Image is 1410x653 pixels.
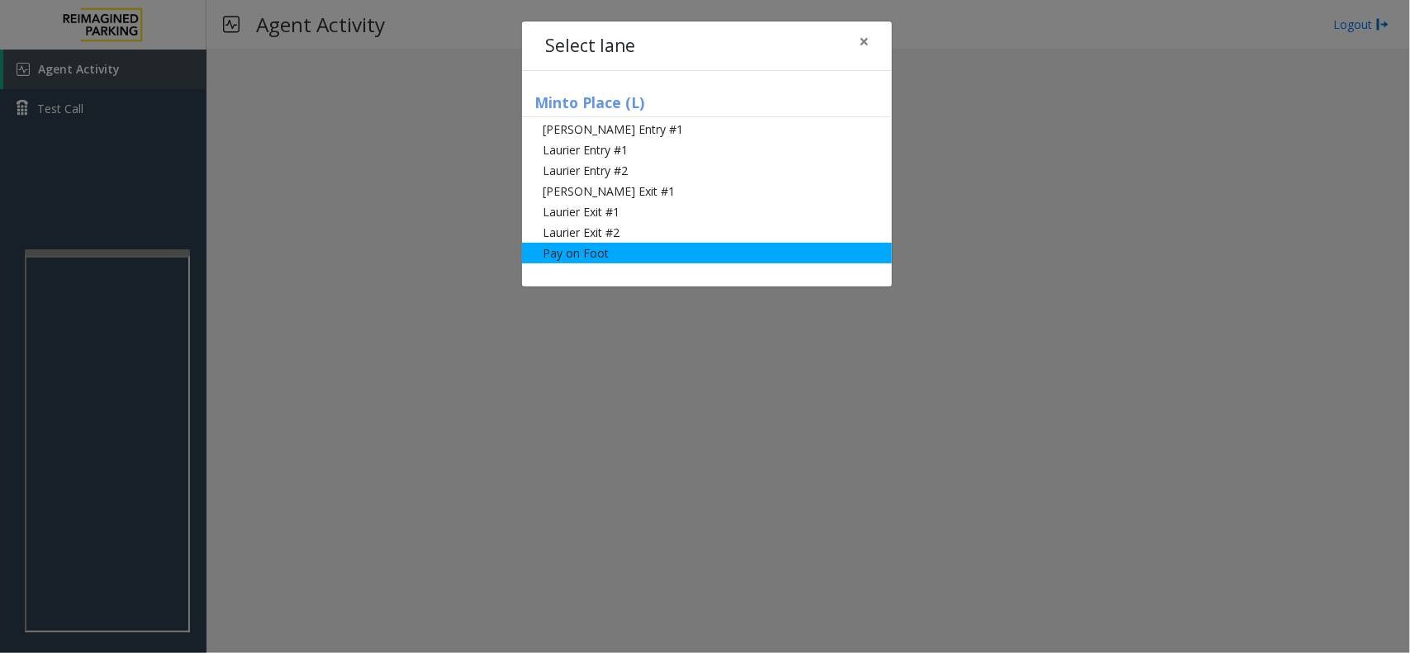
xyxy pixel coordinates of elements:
h5: Minto Place (L) [522,94,892,117]
li: [PERSON_NAME] Exit #1 [522,181,892,201]
li: [PERSON_NAME] Entry #1 [522,119,892,140]
h4: Select lane [545,33,635,59]
li: Laurier Exit #1 [522,201,892,222]
li: Laurier Entry #2 [522,160,892,181]
li: Laurier Entry #1 [522,140,892,160]
span: × [859,30,869,53]
li: Pay on Foot [522,243,892,263]
li: Laurier Exit #2 [522,222,892,243]
button: Close [847,21,881,62]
